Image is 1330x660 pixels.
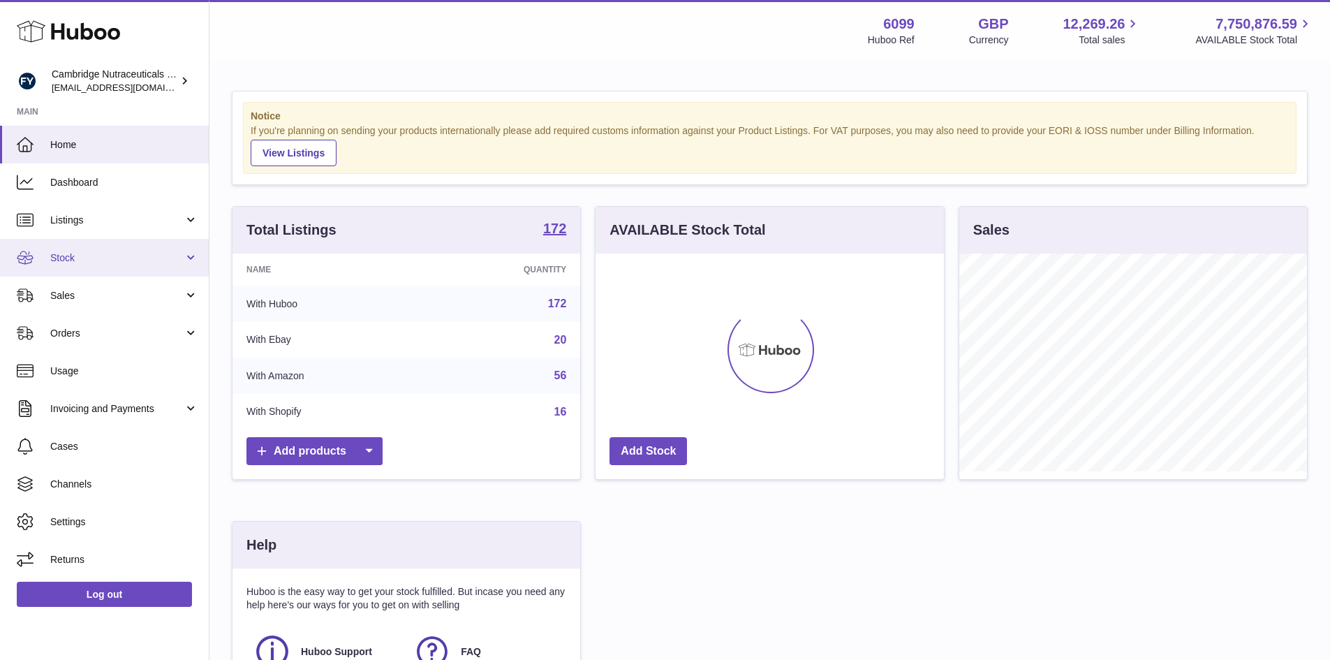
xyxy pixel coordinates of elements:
td: With Shopify [232,394,423,430]
span: Home [50,138,198,152]
a: 56 [554,369,567,381]
span: Channels [50,478,198,491]
a: 16 [554,406,567,418]
strong: 172 [543,221,566,235]
strong: Notice [251,110,1289,123]
a: Add products [246,437,383,466]
div: Huboo Ref [868,34,915,47]
h3: Total Listings [246,221,337,240]
a: Log out [17,582,192,607]
a: 7,750,876.59 AVAILABLE Stock Total [1195,15,1313,47]
span: Returns [50,553,198,566]
span: AVAILABLE Stock Total [1195,34,1313,47]
span: Stock [50,251,184,265]
th: Quantity [423,254,581,286]
span: Usage [50,365,198,378]
td: With Amazon [232,358,423,394]
span: [EMAIL_ADDRESS][DOMAIN_NAME] [52,82,205,93]
strong: 6099 [883,15,915,34]
strong: GBP [978,15,1008,34]
h3: Sales [973,221,1010,240]
td: With Ebay [232,322,423,358]
div: Cambridge Nutraceuticals Ltd [52,68,177,94]
div: Currency [969,34,1009,47]
span: Cases [50,440,198,453]
a: 172 [548,298,567,309]
a: Add Stock [609,437,687,466]
span: Huboo Support [301,645,372,659]
span: Orders [50,327,184,340]
a: 172 [543,221,566,238]
a: 12,269.26 Total sales [1063,15,1141,47]
a: View Listings [251,140,337,166]
th: Name [232,254,423,286]
span: Settings [50,515,198,529]
h3: AVAILABLE Stock Total [609,221,765,240]
h3: Help [246,536,276,555]
span: 7,750,876.59 [1216,15,1297,34]
td: With Huboo [232,286,423,322]
span: Dashboard [50,176,198,189]
span: 12,269.26 [1063,15,1125,34]
img: huboo@camnutra.com [17,71,38,91]
span: Invoicing and Payments [50,402,184,416]
p: Huboo is the easy way to get your stock fulfilled. But incase you need any help here's our ways f... [246,585,566,612]
a: 20 [554,334,567,346]
span: FAQ [461,645,481,659]
span: Total sales [1079,34,1141,47]
span: Sales [50,289,184,302]
span: Listings [50,214,184,227]
div: If you're planning on sending your products internationally please add required customs informati... [251,124,1289,166]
